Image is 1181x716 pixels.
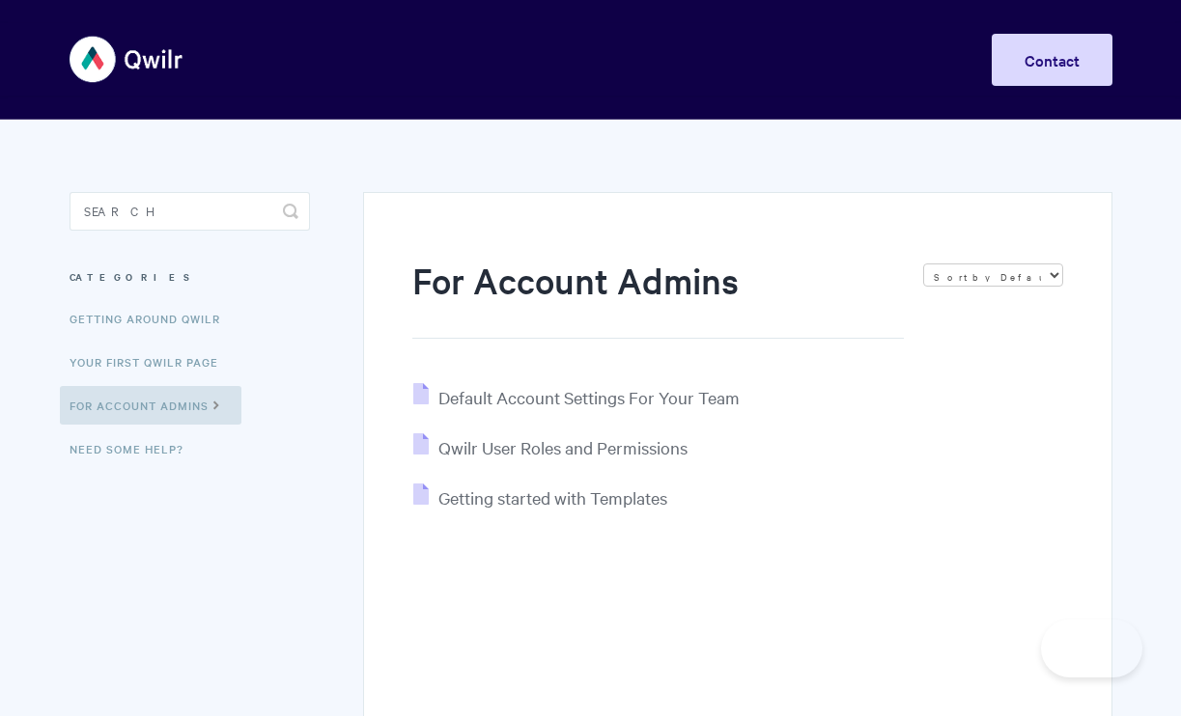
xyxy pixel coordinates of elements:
span: Getting started with Templates [438,486,667,509]
a: Default Account Settings For Your Team [413,386,740,408]
span: Qwilr User Roles and Permissions [438,436,688,458]
iframe: Toggle Customer Support [1041,620,1142,677]
h3: Categories [70,260,310,294]
h1: For Account Admins [412,256,903,339]
input: Search [70,192,310,231]
a: Getting started with Templates [413,486,667,509]
a: Getting Around Qwilr [70,299,235,338]
a: Your First Qwilr Page [70,343,233,381]
span: Default Account Settings For Your Team [438,386,740,408]
select: Page reloads on selection [923,263,1063,287]
a: Contact [992,34,1112,86]
a: Need Some Help? [70,429,198,468]
a: Qwilr User Roles and Permissions [413,436,688,458]
img: Qwilr Help Center [70,23,184,96]
a: For Account Admins [60,386,241,425]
